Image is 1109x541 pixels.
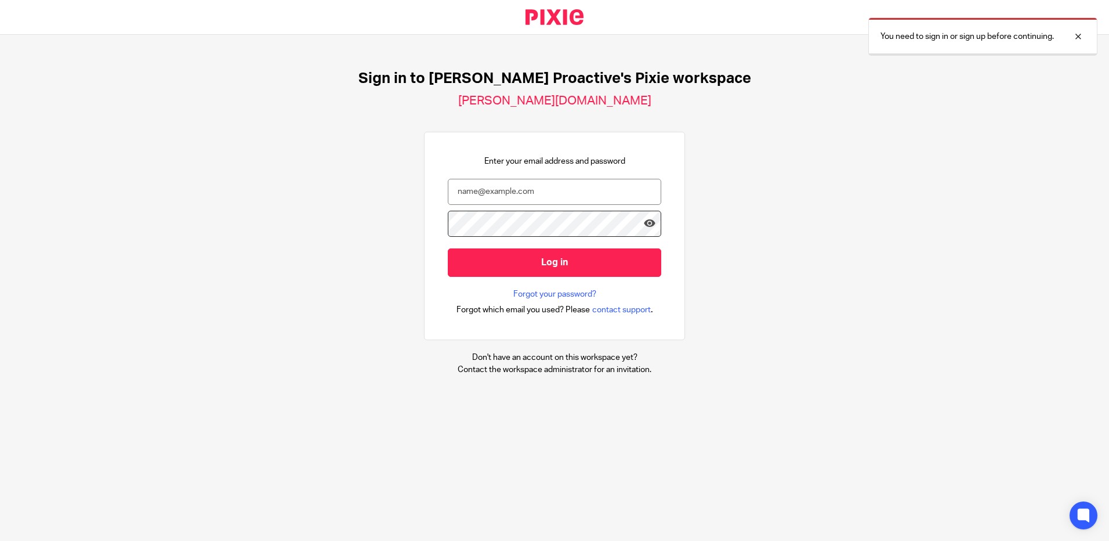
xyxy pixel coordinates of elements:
[456,303,653,316] div: .
[458,93,651,109] h2: [PERSON_NAME][DOMAIN_NAME]
[448,179,661,205] input: name@example.com
[484,156,625,167] p: Enter your email address and password
[358,70,751,88] h1: Sign in to [PERSON_NAME] Proactive's Pixie workspace
[513,288,596,300] a: Forgot your password?
[456,304,590,316] span: Forgot which email you used? Please
[880,31,1054,42] p: You need to sign in or sign up before continuing.
[458,352,651,363] p: Don't have an account on this workspace yet?
[458,364,651,376] p: Contact the workspace administrator for an invitation.
[448,248,661,277] input: Log in
[592,304,651,316] span: contact support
